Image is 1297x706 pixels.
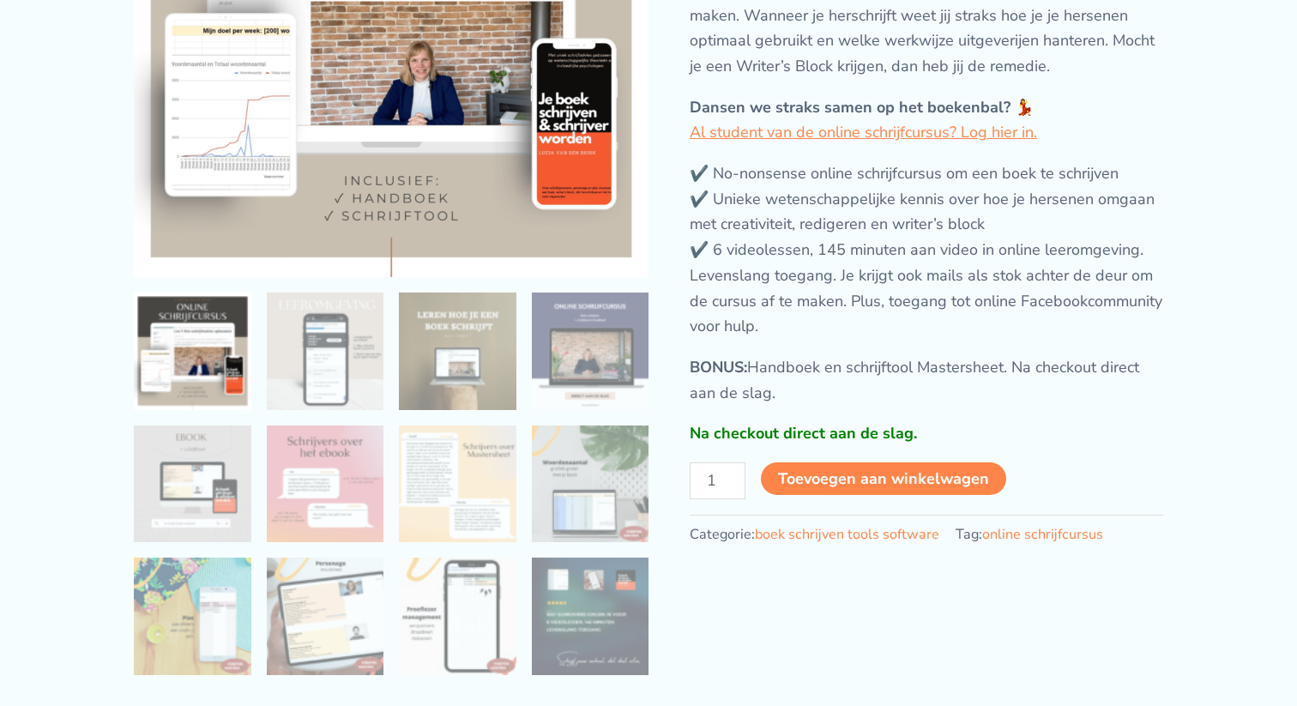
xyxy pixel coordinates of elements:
[532,558,649,675] img: online schrijfcursus ebook en schrijftool recensies schrijvers beginnend schrijfles
[956,522,1103,548] span: Tag:
[267,558,384,675] img: ONLINE SCHRIJFCURSUS: boek schrijven & schrijver worden - Afbeelding 10
[690,97,1034,118] strong: Dansen we straks samen op het boekenbal? 💃
[399,425,516,543] img: ONLINE SCHRIJFCURSUS: boek schrijven & schrijver worden - Afbeelding 7
[690,355,1163,406] p: Handboek en schrijftool Mastersheet. Na checkout direct aan de slag.
[532,425,649,543] img: ONLINE SCHRIJFCURSUS: boek schrijven & schrijver worden - Afbeelding 8
[982,525,1103,544] a: online schrijfcursus
[690,522,939,548] span: Categorie:
[690,357,747,377] strong: BONUS:
[690,161,1163,340] p: ✔️ No-nonsense online schrijfcursus om een boek te schrijven ✔️ Unieke wetenschappelijke kennis o...
[134,558,251,675] img: ONLINE SCHRIJFCURSUS: boek schrijven & schrijver worden - Afbeelding 9
[532,293,649,410] img: online schrijfcursus goedkoop schrijven boek schrijf eigen
[690,423,917,444] strong: Na checkout direct aan de slag.
[267,293,384,410] img: online schrijfcursus boek schrijven creatief schrijfopleiding
[399,558,516,675] img: ONLINE SCHRIJFCURSUS: boek schrijven & schrijver worden - Afbeelding 11
[134,425,251,543] img: ONLINE SCHRIJFCURSUS: boek schrijven & schrijver worden - Afbeelding 5
[690,462,745,498] input: Productaantal
[134,293,251,410] img: ONLINE SCHRIJFCURSUS: boek schrijven & schrijver worden
[399,293,516,410] img: ONLINE SCHRIJFCURSUS: boek schrijven & schrijver worden - Afbeelding 3
[761,462,1006,495] button: Toevoegen aan winkelwagen
[755,525,939,544] a: boek schrijven tools software
[267,425,384,543] img: ONLINE SCHRIJFCURSUS: boek schrijven & schrijver worden - Afbeelding 6
[690,122,1037,142] a: Al student van de online schrijfcursus? Log hier in.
